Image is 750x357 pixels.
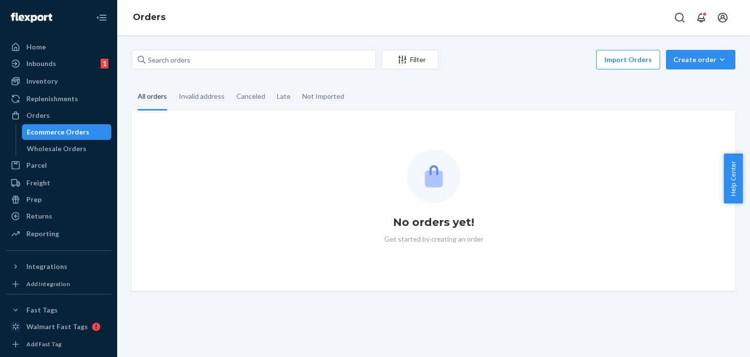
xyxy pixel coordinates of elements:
[26,340,62,348] div: Add Fast Tag
[26,178,50,188] div: Freight
[393,215,474,230] h1: No orders yet!
[6,338,111,350] a: Add Fast Tag
[92,8,111,27] button: Close Navigation
[6,226,111,242] a: Reporting
[382,50,438,69] button: Filter
[26,111,50,120] div: Orders
[22,124,112,140] a: Ecommerce Orders
[382,55,438,65] div: Filter
[26,195,42,204] div: Prep
[26,262,67,271] div: Integrations
[236,84,265,109] div: Canceled
[6,157,111,173] a: Parcel
[691,8,711,27] button: Open notifications
[6,302,111,318] button: Fast Tags
[26,76,58,86] div: Inventory
[26,94,78,104] div: Replenishments
[132,50,376,69] input: Search orders
[26,59,56,68] div: Inbounds
[27,127,89,137] div: Ecommerce Orders
[407,150,460,203] img: Empty list
[6,39,111,55] a: Home
[27,144,86,154] div: Wholesale Orders
[713,8,732,27] button: Open account menu
[179,84,225,109] div: Invalid address
[6,73,111,89] a: Inventory
[6,91,111,107] a: Replenishments
[596,50,660,69] button: Import Orders
[26,305,58,315] div: Fast Tags
[26,322,88,332] div: Walmart Fast Tags
[277,84,291,109] div: Late
[6,259,111,274] button: Integrations
[26,211,52,221] div: Returns
[26,160,47,170] div: Parcel
[133,12,166,22] a: Orders
[6,175,111,191] a: Freight
[26,280,70,288] div: Add Integration
[26,42,46,52] div: Home
[673,55,728,65] div: Create order
[6,56,111,71] a: Inbounds1
[125,3,173,32] ol: breadcrumbs
[6,208,111,224] a: Returns
[138,84,167,111] div: All orders
[724,154,743,203] button: Help Center
[6,278,111,290] a: Add Integration
[22,141,112,156] a: Wholesale Orders
[101,59,108,68] div: 1
[6,108,111,123] a: Orders
[11,13,52,22] img: Flexport logo
[666,50,735,69] button: Create order
[6,192,111,207] a: Prep
[6,319,111,335] a: Walmart Fast Tags
[384,234,483,244] p: Get started by creating an order
[670,8,689,27] button: Open Search Box
[26,229,59,239] div: Reporting
[302,84,344,109] div: Not Imported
